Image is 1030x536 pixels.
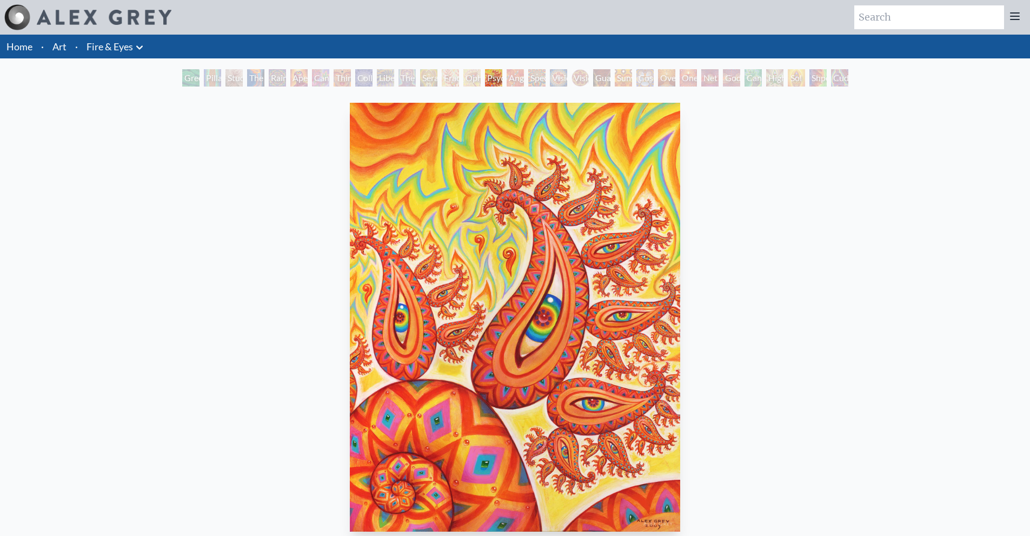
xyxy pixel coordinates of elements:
div: Aperture [290,69,308,87]
div: Higher Vision [766,69,783,87]
div: Pillar of Awareness [204,69,221,87]
div: Shpongled [809,69,827,87]
img: Psychomicrograph-of-a-Fractal-Paisley-Cherub-Feather-Tip-2003-Alex-Grey-watermarked.jpg [350,103,680,532]
div: Fractal Eyes [442,69,459,87]
div: Cannafist [745,69,762,87]
div: Collective Vision [355,69,373,87]
div: Sol Invictus [788,69,805,87]
input: Search [854,5,1004,29]
div: Godself [723,69,740,87]
div: Net of Being [701,69,719,87]
a: Art [52,39,67,54]
div: Psychomicrograph of a Fractal Paisley Cherub Feather Tip [485,69,502,87]
li: · [37,35,48,58]
div: Third Eye Tears of Joy [334,69,351,87]
div: Guardian of Infinite Vision [593,69,610,87]
div: Seraphic Transport Docking on the Third Eye [420,69,437,87]
div: Oversoul [658,69,675,87]
div: Spectral Lotus [528,69,546,87]
div: Liberation Through Seeing [377,69,394,87]
div: Rainbow Eye Ripple [269,69,286,87]
li: · [71,35,82,58]
a: Home [6,41,32,52]
div: The Torch [247,69,264,87]
div: Study for the Great Turn [225,69,243,87]
a: Fire & Eyes [87,39,133,54]
div: Vision Crystal [550,69,567,87]
div: Vision Crystal Tondo [572,69,589,87]
div: Cannabis Sutra [312,69,329,87]
div: Cosmic Elf [636,69,654,87]
div: Ophanic Eyelash [463,69,481,87]
div: Sunyata [615,69,632,87]
div: Green Hand [182,69,200,87]
div: Angel Skin [507,69,524,87]
div: One [680,69,697,87]
div: Cuddle [831,69,848,87]
div: The Seer [398,69,416,87]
